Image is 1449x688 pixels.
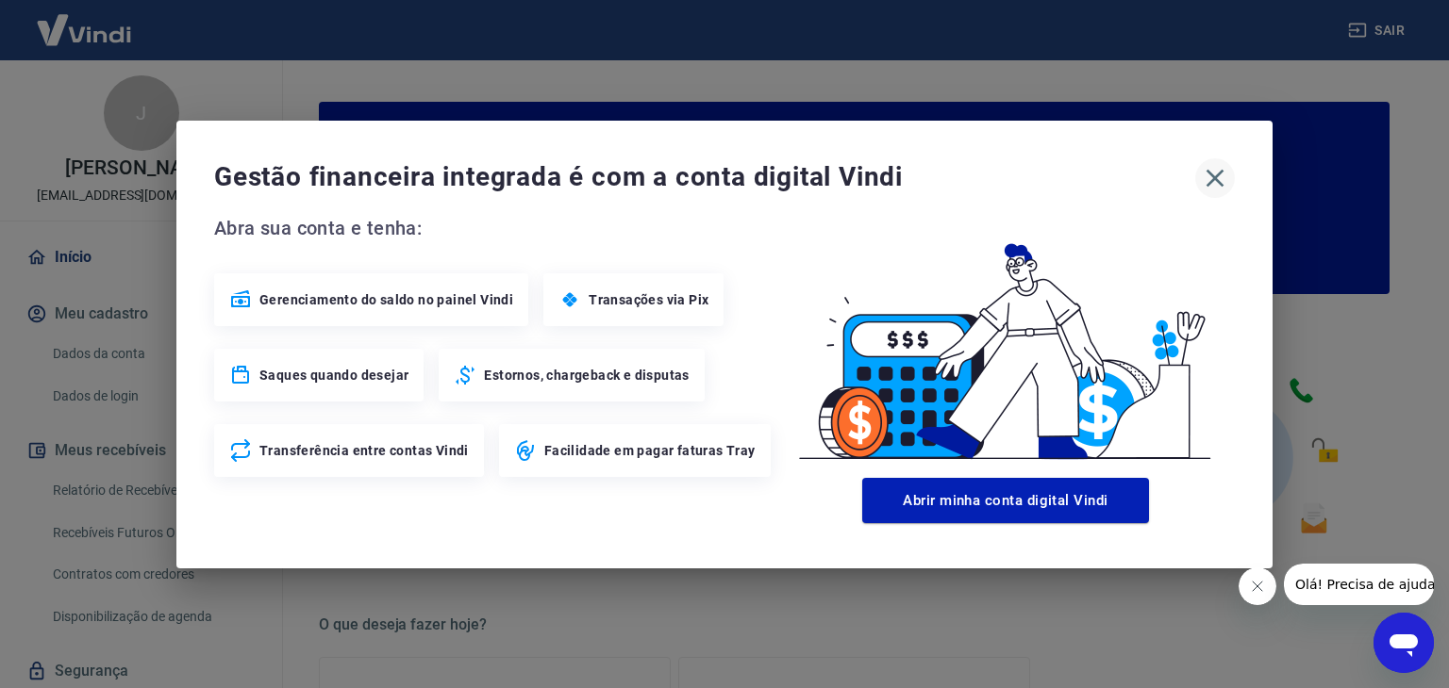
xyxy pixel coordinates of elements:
span: Gerenciamento do saldo no painel Vindi [259,290,513,309]
span: Gestão financeira integrada é com a conta digital Vindi [214,158,1195,196]
span: Olá! Precisa de ajuda? [11,13,158,28]
iframe: Botão para abrir a janela de mensagens [1374,613,1434,673]
span: Estornos, chargeback e disputas [484,366,689,385]
img: Good Billing [776,213,1235,470]
button: Abrir minha conta digital Vindi [862,478,1149,523]
span: Saques quando desejar [259,366,408,385]
iframe: Mensagem da empresa [1284,564,1434,605]
iframe: Fechar mensagem [1239,567,1276,605]
span: Transações via Pix [589,290,708,309]
span: Facilidade em pagar faturas Tray [544,441,756,460]
span: Abra sua conta e tenha: [214,213,776,243]
span: Transferência entre contas Vindi [259,441,469,460]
